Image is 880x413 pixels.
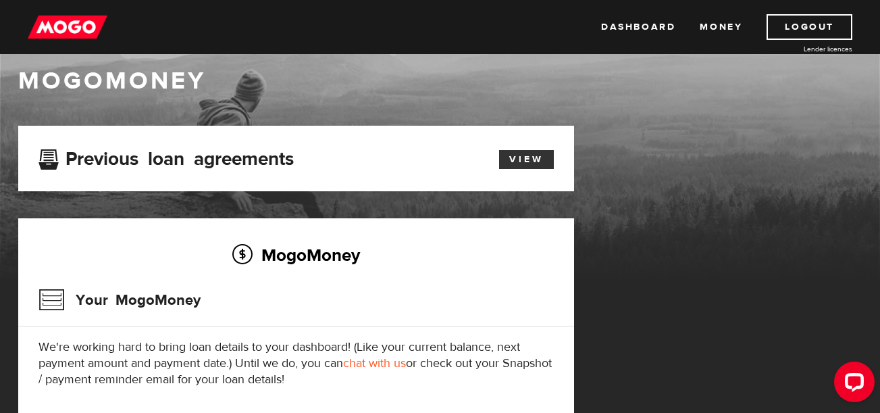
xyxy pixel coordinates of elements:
a: Lender licences [751,44,852,54]
a: Logout [767,14,852,40]
a: View [499,150,554,169]
p: We're working hard to bring loan details to your dashboard! (Like your current balance, next paym... [38,339,554,388]
h3: Previous loan agreements [38,148,294,166]
a: chat with us [343,356,406,371]
h2: MogoMoney [38,241,554,269]
iframe: LiveChat chat widget [823,356,880,413]
a: Dashboard [601,14,675,40]
a: Money [700,14,742,40]
img: mogo_logo-11ee424be714fa7cbb0f0f49df9e16ec.png [28,14,107,40]
h1: MogoMoney [18,67,862,95]
h3: Your MogoMoney [38,283,201,318]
